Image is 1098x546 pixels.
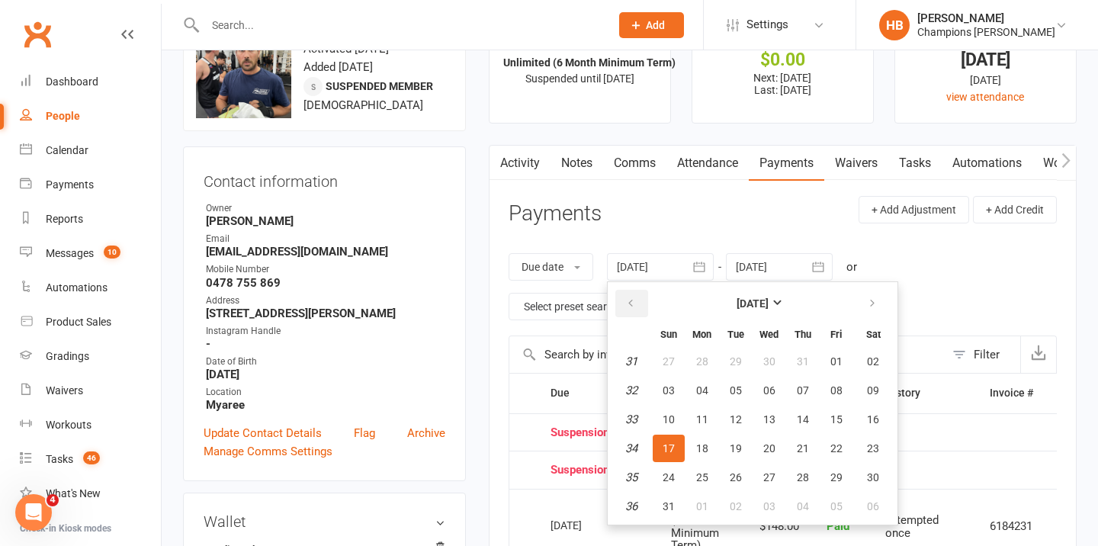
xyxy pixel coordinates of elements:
[737,297,769,310] strong: [DATE]
[797,471,809,483] span: 28
[696,442,708,454] span: 18
[787,464,819,491] button: 28
[201,14,599,36] input: Search...
[706,52,859,68] div: $0.00
[753,435,785,462] button: 20
[730,442,742,454] span: 19
[797,442,809,454] span: 21
[976,374,1047,413] th: Invoice #
[854,493,893,520] button: 06
[942,146,1032,181] a: Automations
[686,377,718,404] button: 04
[206,398,445,412] strong: Myaree
[625,384,637,397] em: 32
[509,202,602,226] h3: Payments
[763,413,775,426] span: 13
[867,355,879,368] span: 02
[206,294,445,308] div: Address
[653,377,685,404] button: 03
[603,146,666,181] a: Comms
[720,493,752,520] button: 02
[206,201,445,216] div: Owner
[727,329,744,340] small: Tuesday
[797,413,809,426] span: 14
[867,471,879,483] span: 30
[509,253,593,281] button: Due date
[753,493,785,520] button: 03
[696,355,708,368] span: 28
[795,329,811,340] small: Thursday
[20,65,161,99] a: Dashboard
[696,384,708,397] span: 04
[303,60,373,74] time: Added [DATE]
[551,464,1033,477] div: [DATE]
[749,146,824,181] a: Payments
[407,424,445,442] a: Archive
[720,464,752,491] button: 26
[686,493,718,520] button: 01
[830,471,843,483] span: 29
[820,377,852,404] button: 08
[20,202,161,236] a: Reports
[909,72,1062,88] div: [DATE]
[47,494,59,506] span: 4
[787,406,819,433] button: 14
[20,168,161,202] a: Payments
[720,406,752,433] button: 12
[720,435,752,462] button: 19
[909,52,1062,68] div: [DATE]
[686,464,718,491] button: 25
[20,374,161,408] a: Waivers
[787,435,819,462] button: 21
[730,500,742,512] span: 02
[787,348,819,375] button: 31
[854,464,893,491] button: 30
[867,413,879,426] span: 16
[551,146,603,181] a: Notes
[20,339,161,374] a: Gradings
[830,413,843,426] span: 15
[854,435,893,462] button: 23
[204,513,445,530] h3: Wallet
[830,384,843,397] span: 08
[204,442,332,461] a: Manage Comms Settings
[820,464,852,491] button: 29
[490,146,551,181] a: Activity
[720,348,752,375] button: 29
[867,500,879,512] span: 06
[663,384,675,397] span: 03
[46,281,108,294] div: Automations
[503,56,676,69] strong: Unlimited (6 Month Minimum Term)
[820,435,852,462] button: 22
[730,471,742,483] span: 26
[204,167,445,190] h3: Contact information
[730,355,742,368] span: 29
[663,471,675,483] span: 24
[830,355,843,368] span: 01
[827,519,849,533] span: Paid
[746,8,788,42] span: Settings
[20,99,161,133] a: People
[20,477,161,511] a: What's New
[18,15,56,53] a: Clubworx
[866,329,881,340] small: Saturday
[46,419,91,431] div: Workouts
[692,329,711,340] small: Monday
[797,500,809,512] span: 04
[706,72,859,96] p: Next: [DATE] Last: [DATE]
[204,424,322,442] a: Update Contact Details
[917,11,1055,25] div: [PERSON_NAME]
[20,133,161,168] a: Calendar
[686,348,718,375] button: 28
[696,413,708,426] span: 11
[753,377,785,404] button: 06
[206,245,445,259] strong: [EMAIL_ADDRESS][DOMAIN_NAME]
[551,426,1033,439] div: [DATE]
[206,324,445,339] div: Instagram Handle
[753,464,785,491] button: 27
[824,146,888,181] a: Waivers
[696,500,708,512] span: 01
[759,329,779,340] small: Wednesday
[917,25,1055,39] div: Champions [PERSON_NAME]
[20,236,161,271] a: Messages 10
